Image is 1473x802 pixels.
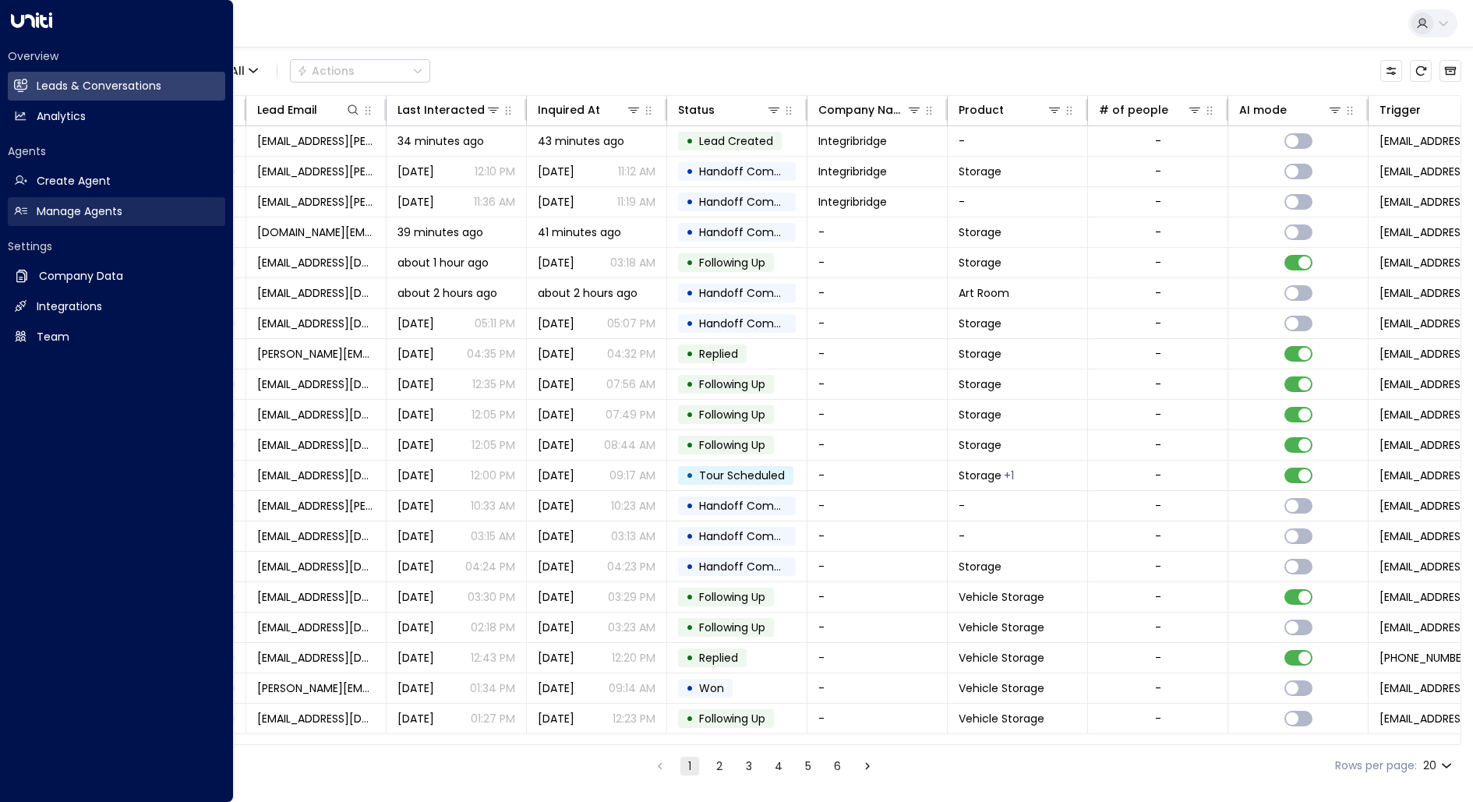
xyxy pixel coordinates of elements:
a: Analytics [8,102,225,131]
span: Sep 16, 2025 [397,680,434,696]
span: Following Up [699,589,765,605]
td: - [807,461,948,490]
span: Sep 17, 2025 [397,468,434,483]
div: • [686,371,694,397]
td: - [807,309,948,338]
div: Inquired At [538,101,600,119]
span: manchestercoach@yahoo.com [257,468,375,483]
div: • [686,675,694,701]
a: Manage Agents [8,197,225,226]
span: Sep 16, 2025 [538,559,574,574]
td: - [948,126,1088,156]
td: - [807,582,948,612]
span: 43 minutes ago [538,133,624,149]
span: zarras3887@gmail.com [257,407,375,422]
span: Yesterday [397,346,434,362]
button: Actions [290,59,430,83]
div: Lead Email [257,101,361,119]
div: - [1155,650,1161,666]
span: leasminklashes@gmail.com [257,437,375,453]
div: - [1155,620,1161,635]
button: Archived Leads [1439,60,1461,82]
span: SarahPolantzpgh@gmail.com [257,528,375,544]
td: - [807,278,948,308]
span: adamcrousseau@gmail.com [257,285,375,301]
span: Handoff Completed [699,194,809,210]
span: Storage [959,316,1001,331]
span: 34 minutes ago [397,133,484,149]
div: Status [678,101,715,119]
div: AI mode [1239,101,1287,119]
div: • [686,584,694,610]
p: 04:24 PM [465,559,515,574]
td: - [807,704,948,733]
div: Company Name [818,101,922,119]
div: - [1155,346,1161,362]
span: mstanya.hughes@yahoo.com [257,224,375,240]
span: Storage [959,407,1001,422]
button: page 1 [680,757,699,776]
span: brianfranks@mac.com [257,650,375,666]
span: Sep 17, 2025 [397,437,434,453]
div: Vehicle Storage [1004,468,1014,483]
span: wwest1024@gmail.com [257,711,375,726]
span: Sep 11, 2025 [397,164,434,179]
span: Handoff Completed [699,498,809,514]
span: Handoff Completed [699,285,809,301]
span: nicholas.polasky@vesuvius.com [257,346,375,362]
div: • [686,462,694,489]
p: 03:29 PM [608,589,655,605]
span: Replied [699,650,738,666]
div: - [1155,437,1161,453]
span: Yesterday [397,407,434,422]
div: - [1155,680,1161,696]
div: - [1155,498,1161,514]
label: Rows per page: [1335,758,1417,774]
div: - [1155,468,1161,483]
span: Storage [959,468,1001,483]
div: - [1155,164,1161,179]
span: +17248168209 [1379,650,1472,666]
p: 12:23 PM [613,711,655,726]
span: rpopovich21@gmail.com [257,589,375,605]
span: Sep 17, 2025 [538,528,574,544]
p: 04:23 PM [607,559,655,574]
button: Go to next page [858,757,877,776]
div: 20 [1423,754,1455,777]
div: - [1155,559,1161,574]
span: jordan.visser@integribridge.com [257,164,375,179]
span: about 2 hours ago [397,285,497,301]
span: Yesterday [538,346,574,362]
h2: Overview [8,48,225,64]
span: Sep 11, 2025 [397,194,434,210]
div: • [686,553,694,580]
span: All [231,65,245,77]
h2: Analytics [37,108,86,125]
span: Sep 10, 2025 [538,650,574,666]
h2: Manage Agents [37,203,122,220]
span: Yesterday [538,316,574,331]
div: • [686,705,694,732]
div: Actions [297,64,355,78]
p: 01:27 PM [471,711,515,726]
td: - [807,552,948,581]
span: Refresh [1410,60,1432,82]
span: Replied [699,346,738,362]
div: - [1155,133,1161,149]
span: Following Up [699,620,765,635]
div: • [686,128,694,154]
p: 12:10 PM [475,164,515,179]
span: Yesterday [397,316,434,331]
h2: Integrations [37,299,102,315]
div: Lead Email [257,101,317,119]
span: Tconley5578@gmail.com [257,376,375,392]
a: Team [8,323,225,352]
td: - [807,643,948,673]
div: • [686,493,694,519]
div: Status [678,101,782,119]
div: • [686,401,694,428]
span: 41 minutes ago [538,224,621,240]
span: rr.mangold@gmail.com [257,498,375,514]
div: - [1155,376,1161,392]
span: dave.ondek@gmail.com [257,680,375,696]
